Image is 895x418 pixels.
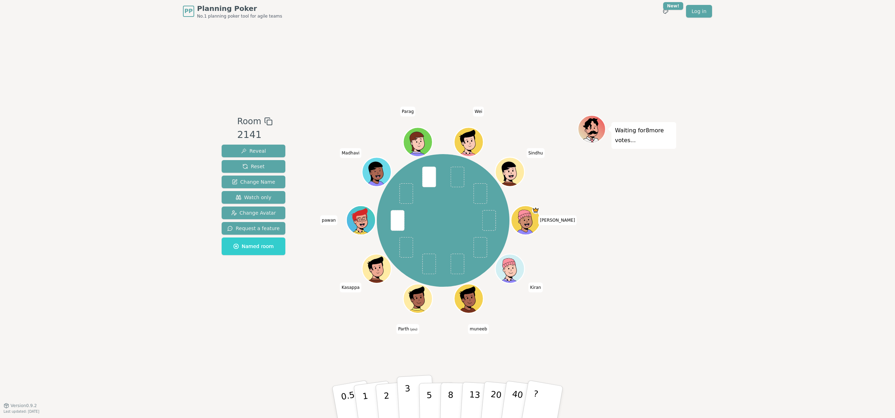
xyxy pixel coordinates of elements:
[222,160,285,173] button: Reset
[320,215,338,225] span: Click to change your name
[404,285,431,312] button: Click to change your avatar
[4,403,37,408] button: Version0.9.2
[197,13,282,19] span: No.1 planning poker tool for agile teams
[663,2,683,10] div: New!
[183,4,282,19] a: PPPlanning PokerNo.1 planning poker tool for agile teams
[473,107,484,116] span: Click to change your name
[409,328,418,331] span: (you)
[227,225,280,232] span: Request a feature
[197,4,282,13] span: Planning Poker
[233,243,274,250] span: Named room
[237,115,261,128] span: Room
[4,410,39,413] span: Last updated: [DATE]
[222,176,285,188] button: Change Name
[340,283,361,292] span: Click to change your name
[232,178,275,185] span: Change Name
[532,207,539,214] span: Patrick is the host
[222,191,285,204] button: Watch only
[527,148,545,158] span: Click to change your name
[237,128,272,142] div: 2141
[222,222,285,235] button: Request a feature
[615,126,673,145] p: Waiting for 8 more votes...
[396,324,419,334] span: Click to change your name
[340,148,361,158] span: Click to change your name
[241,147,266,154] span: Reveal
[686,5,712,18] a: Log in
[538,215,577,225] span: Click to change your name
[468,324,489,334] span: Click to change your name
[528,283,543,292] span: Click to change your name
[222,145,285,157] button: Reveal
[231,209,276,216] span: Change Avatar
[236,194,272,201] span: Watch only
[659,5,672,18] button: New!
[222,237,285,255] button: Named room
[184,7,192,15] span: PP
[11,403,37,408] span: Version 0.9.2
[242,163,265,170] span: Reset
[400,107,415,116] span: Click to change your name
[222,207,285,219] button: Change Avatar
